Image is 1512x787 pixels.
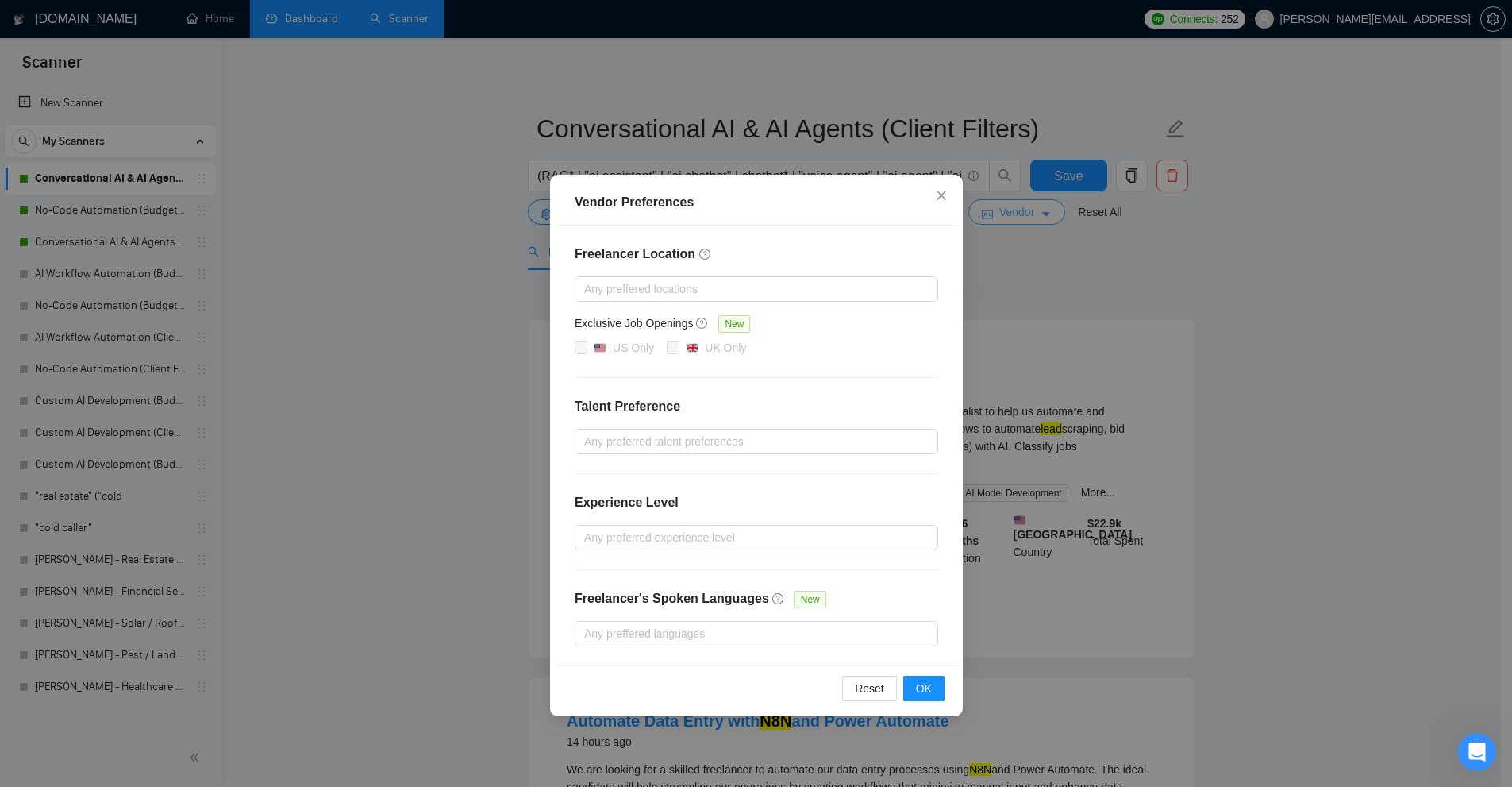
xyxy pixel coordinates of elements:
h4: Freelancer Location [575,245,938,264]
span: question-circle [696,317,709,330]
span: OK [915,680,931,697]
span: New [718,315,750,333]
span: question-circle [771,592,784,605]
button: Close [920,175,963,218]
h4: Experience Level [575,493,679,512]
iframe: Intercom live chat [1458,733,1496,771]
h4: Talent Preference [575,397,938,416]
span: question-circle [698,248,711,260]
div: US Only [613,339,654,357]
button: Reset [842,676,897,701]
div: UK Only [705,339,746,357]
h5: Exclusive Job Openings [575,314,693,332]
span: Reset [855,680,884,697]
div: Vendor Preferences [575,193,938,212]
img: 🇬🇧 [687,342,698,353]
span: close [935,189,948,202]
span: New [794,591,825,608]
img: 🇺🇸 [594,342,606,353]
button: OK [902,676,944,701]
h4: Freelancer's Spoken Languages [575,589,769,608]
